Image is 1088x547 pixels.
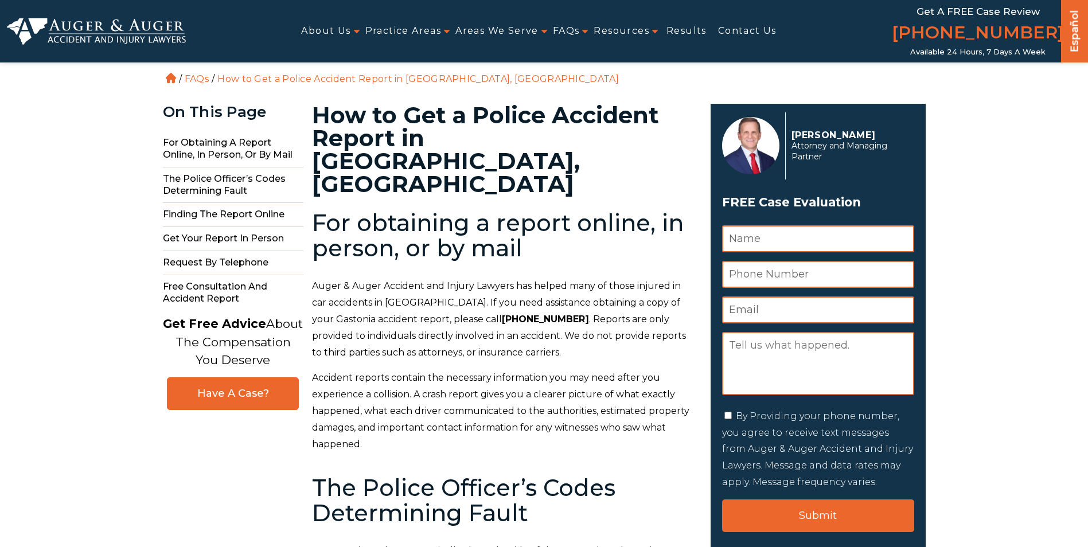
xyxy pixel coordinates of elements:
a: Have A Case? [167,377,299,410]
li: How to Get a Police Accident Report in [GEOGRAPHIC_DATA], [GEOGRAPHIC_DATA] [215,73,622,84]
input: Phone Number [722,261,914,288]
h2: The Police Officer’s Codes Determining Fault [312,475,697,526]
a: Results [666,18,707,44]
a: FAQs [553,18,580,44]
a: Areas We Serve [455,18,539,44]
a: [PHONE_NUMBER] [892,20,1064,48]
span: FREE Case Evaluation [722,192,914,213]
span: The Police Officer’s Codes Determining Fault [163,167,303,204]
div: On This Page [163,104,303,120]
input: Email [722,296,914,323]
a: Home [166,73,176,83]
label: By Providing your phone number, you agree to receive text messages from Auger & Auger Accident an... [722,411,913,487]
span: Have A Case? [179,387,287,400]
p: Auger & Auger Accident and Injury Lawyers has helped many of those injured in car accidents in [G... [312,278,697,361]
p: [PERSON_NAME] [791,130,908,140]
span: Get Your Report In Person [163,227,303,251]
a: Contact Us [718,18,777,44]
img: Auger & Auger Accident and Injury Lawyers Logo [7,18,186,45]
span: Get a FREE Case Review [917,6,1040,17]
span: Request By Telephone [163,251,303,275]
span: Available 24 Hours, 7 Days a Week [910,48,1046,57]
span: Free Consultation and Accident Report [163,275,303,311]
p: Accident reports contain the necessary information you may need after you experience a collision.... [312,370,697,452]
input: Submit [722,499,914,532]
p: About The Compensation You Deserve [163,315,303,369]
h2: For obtaining a report online, in person, or by mail [312,210,697,261]
strong: Get Free Advice [163,317,266,331]
img: Herbert Auger [722,117,779,174]
input: Name [722,225,914,252]
strong: [PHONE_NUMBER] [502,314,589,325]
a: FAQs [185,73,209,84]
span: For obtaining a report online, in person, or by mail [163,131,303,167]
span: Attorney and Managing Partner [791,140,908,162]
a: Resources [594,18,649,44]
h1: How to Get a Police Accident Report in [GEOGRAPHIC_DATA], [GEOGRAPHIC_DATA] [312,104,697,196]
span: Finding the Report Online [163,203,303,227]
a: About Us [301,18,350,44]
a: Practice Areas [365,18,442,44]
